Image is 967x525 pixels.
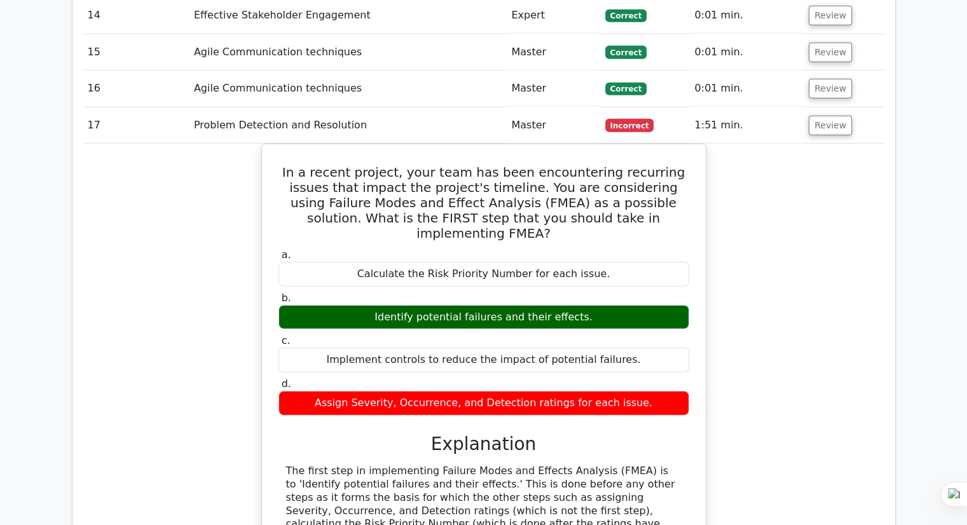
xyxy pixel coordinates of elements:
div: Assign Severity, Occurrence, and Detection ratings for each issue. [278,391,689,416]
button: Review [809,116,852,135]
td: Master [506,34,600,71]
h3: Explanation [286,433,682,455]
span: Correct [605,46,647,58]
h5: In a recent project, your team has been encountering recurring issues that impact the project's t... [277,165,690,241]
td: 16 [83,71,189,107]
span: b. [282,292,291,304]
td: Problem Detection and Resolution [189,107,507,144]
td: 0:01 min. [689,71,804,107]
td: Master [506,71,600,107]
td: Agile Communication techniques [189,34,507,71]
button: Review [809,6,852,25]
button: Review [809,43,852,62]
span: Correct [605,83,647,95]
button: Review [809,79,852,99]
td: Agile Communication techniques [189,71,507,107]
span: a. [282,249,291,261]
div: Identify potential failures and their effects. [278,305,689,330]
td: Master [506,107,600,144]
span: Incorrect [605,119,654,132]
span: Correct [605,10,647,22]
td: 1:51 min. [689,107,804,144]
td: 15 [83,34,189,71]
td: 0:01 min. [689,34,804,71]
div: Calculate the Risk Priority Number for each issue. [278,262,689,287]
span: c. [282,334,291,346]
td: 17 [83,107,189,144]
span: d. [282,378,291,390]
div: Implement controls to reduce the impact of potential failures. [278,348,689,372]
